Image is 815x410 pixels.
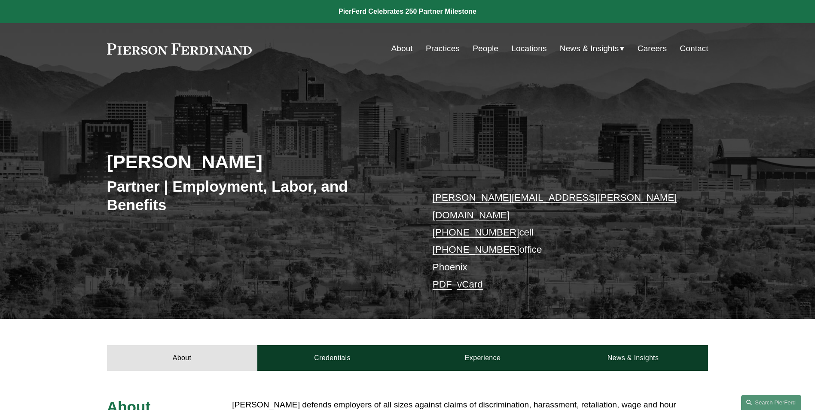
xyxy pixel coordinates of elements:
[107,345,257,371] a: About
[560,40,625,57] a: folder dropdown
[680,40,708,57] a: Contact
[638,40,667,57] a: Careers
[107,150,408,173] h2: [PERSON_NAME]
[433,227,519,238] a: [PHONE_NUMBER]
[560,41,619,56] span: News & Insights
[433,279,452,290] a: PDF
[408,345,558,371] a: Experience
[741,395,801,410] a: Search this site
[257,345,408,371] a: Credentials
[558,345,708,371] a: News & Insights
[511,40,546,57] a: Locations
[433,192,677,220] a: [PERSON_NAME][EMAIL_ADDRESS][PERSON_NAME][DOMAIN_NAME]
[433,189,683,293] p: cell office Phoenix –
[426,40,460,57] a: Practices
[433,244,519,255] a: [PHONE_NUMBER]
[457,279,483,290] a: vCard
[107,177,408,214] h3: Partner | Employment, Labor, and Benefits
[473,40,498,57] a: People
[391,40,413,57] a: About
